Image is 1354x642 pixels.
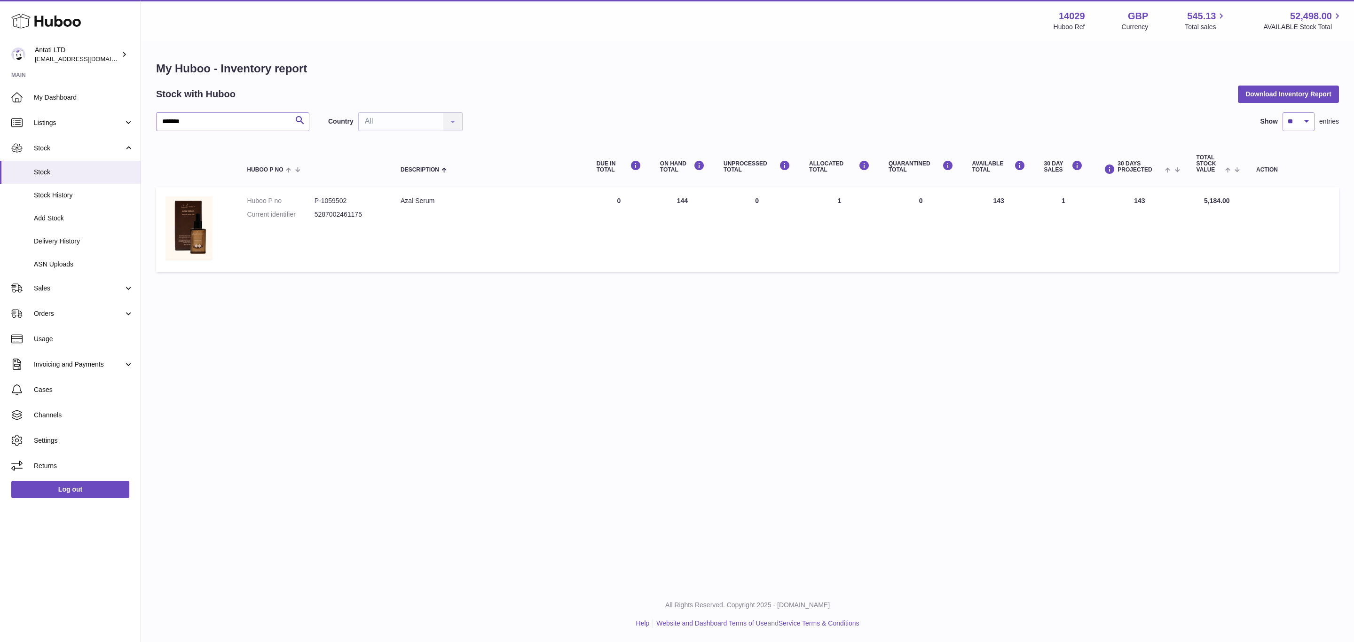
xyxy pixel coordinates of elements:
td: 0 [587,187,651,272]
a: Website and Dashboard Terms of Use [656,619,767,627]
button: Download Inventory Report [1238,86,1339,102]
div: Currency [1122,23,1149,31]
div: Huboo Ref [1054,23,1085,31]
label: Country [328,117,354,126]
a: Log out [11,481,129,498]
span: Description [401,167,439,173]
img: product image [165,196,213,260]
a: 545.13 Total sales [1185,10,1227,31]
span: Total sales [1185,23,1227,31]
div: DUE IN TOTAL [597,160,641,173]
p: All Rights Reserved. Copyright 2025 - [DOMAIN_NAME] [149,601,1346,610]
span: Sales [34,284,124,293]
td: 143 [963,187,1035,272]
span: Stock [34,168,134,177]
a: 52,498.00 AVAILABLE Stock Total [1263,10,1343,31]
span: Orders [34,309,124,318]
dd: P-1059502 [315,196,382,205]
td: 144 [651,187,714,272]
dd: 5287002461175 [315,210,382,219]
li: and [653,619,859,628]
span: ASN Uploads [34,260,134,269]
span: My Dashboard [34,93,134,102]
strong: GBP [1128,10,1148,23]
span: Channels [34,411,134,420]
span: Returns [34,462,134,470]
span: Total stock value [1197,155,1223,173]
span: Invoicing and Payments [34,360,124,369]
span: Delivery History [34,237,134,246]
div: AVAILABLE Total [972,160,1025,173]
span: AVAILABLE Stock Total [1263,23,1343,31]
span: Stock History [34,191,134,200]
span: entries [1319,117,1339,126]
div: Antati LTD [35,46,119,63]
div: 30 DAY SALES [1044,160,1083,173]
td: 143 [1092,187,1187,272]
a: Service Terms & Conditions [779,619,859,627]
span: 5,184.00 [1204,197,1230,204]
div: Azal Serum [401,196,578,205]
td: 0 [714,187,800,272]
dt: Current identifier [247,210,314,219]
h2: Stock with Huboo [156,88,236,101]
strong: 14029 [1059,10,1085,23]
span: Settings [34,436,134,445]
span: Cases [34,385,134,394]
div: UNPROCESSED Total [724,160,790,173]
h1: My Huboo - Inventory report [156,61,1339,76]
span: 0 [919,197,923,204]
span: 52,498.00 [1290,10,1332,23]
a: Help [636,619,650,627]
span: Add Stock [34,214,134,223]
dt: Huboo P no [247,196,314,205]
div: Action [1256,167,1330,173]
div: ALLOCATED Total [809,160,870,173]
img: internalAdmin-14029@internal.huboo.com [11,47,25,62]
span: Listings [34,118,124,127]
span: 545.13 [1187,10,1216,23]
span: 30 DAYS PROJECTED [1118,161,1163,173]
label: Show [1260,117,1278,126]
span: [EMAIL_ADDRESS][DOMAIN_NAME] [35,55,138,63]
span: Usage [34,335,134,344]
td: 1 [800,187,879,272]
span: Huboo P no [247,167,283,173]
span: Stock [34,144,124,153]
td: 1 [1035,187,1093,272]
div: QUARANTINED Total [889,160,953,173]
div: ON HAND Total [660,160,705,173]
